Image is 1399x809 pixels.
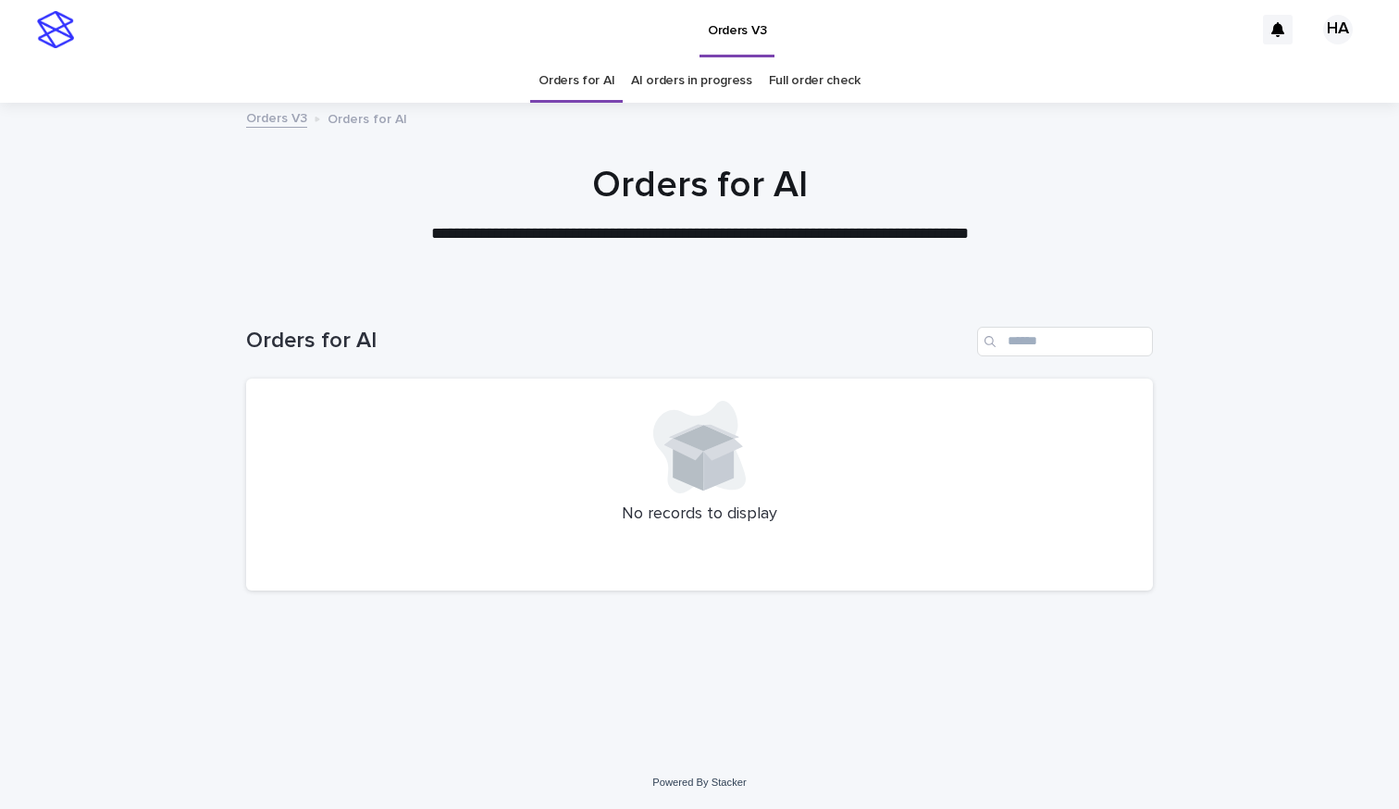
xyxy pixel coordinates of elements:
a: Powered By Stacker [652,777,746,788]
input: Search [977,327,1153,356]
a: Orders for AI [539,59,614,103]
img: stacker-logo-s-only.png [37,11,74,48]
a: Orders V3 [246,106,307,128]
a: Full order check [769,59,860,103]
h1: Orders for AI [246,163,1153,207]
h1: Orders for AI [246,328,970,355]
div: HA [1323,15,1353,44]
p: Orders for AI [328,107,407,128]
p: No records to display [268,504,1131,525]
a: AI orders in progress [631,59,752,103]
